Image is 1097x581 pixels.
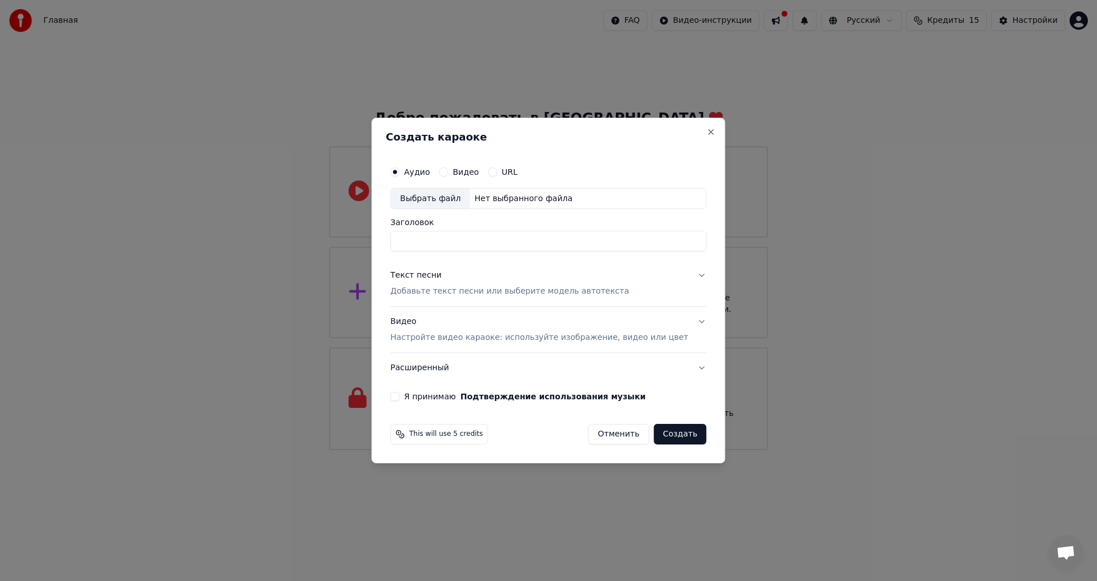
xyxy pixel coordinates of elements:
[654,424,706,444] button: Создать
[390,316,688,344] div: Видео
[390,307,706,353] button: ВидеоНастройте видео караоке: используйте изображение, видео или цвет
[390,219,706,227] label: Заголовок
[386,132,711,142] h2: Создать караоке
[390,261,706,307] button: Текст песниДобавьте текст песни или выберите модель автотекста
[502,168,518,176] label: URL
[470,193,577,205] div: Нет выбранного файла
[461,392,646,400] button: Я принимаю
[390,286,629,298] p: Добавьте текст песни или выберите модель автотекста
[453,168,479,176] label: Видео
[390,270,442,282] div: Текст песни
[404,168,430,176] label: Аудио
[588,424,649,444] button: Отменить
[391,189,470,209] div: Выбрать файл
[404,392,646,400] label: Я принимаю
[409,430,483,439] span: This will use 5 credits
[390,332,688,343] p: Настройте видео караоке: используйте изображение, видео или цвет
[390,353,706,383] button: Расширенный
